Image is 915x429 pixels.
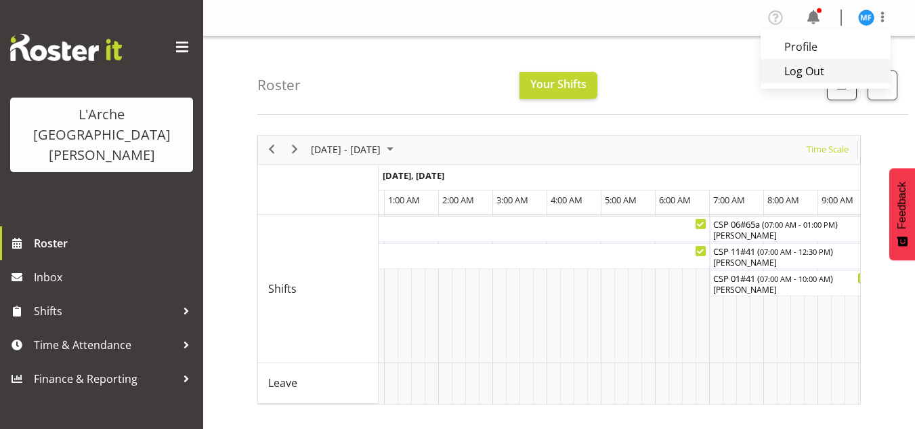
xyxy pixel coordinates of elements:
[34,267,196,287] span: Inbox
[822,194,853,206] span: 9:00 AM
[258,215,379,363] td: Shifts resource
[283,136,306,164] div: next period
[258,363,379,404] td: Leave resource
[496,194,528,206] span: 3:00 AM
[168,216,710,242] div: Shifts"s event - Sleepover 02#41 Begin From Friday, August 15, 2025 at 9:00:00 PM GMT+12:00 Ends ...
[10,34,122,61] img: Rosterit website logo
[761,59,891,83] a: Log Out
[306,136,402,164] div: August 11 - 17, 2025
[530,77,587,91] span: Your Shifts
[34,369,176,389] span: Finance & Reporting
[268,375,297,391] span: Leave
[309,141,400,158] button: August 2025
[286,141,304,158] button: Next
[710,270,872,296] div: Shifts"s event - CSP 01#41 Begin From Saturday, August 16, 2025 at 7:00:00 AM GMT+12:00 Ends At S...
[519,72,597,99] button: Your Shifts
[24,104,179,165] div: L'Arche [GEOGRAPHIC_DATA][PERSON_NAME]
[257,135,861,405] div: Timeline Week of August 16, 2025
[889,168,915,260] button: Feedback - Show survey
[760,273,830,284] span: 07:00 AM - 10:00 AM
[551,194,582,206] span: 4:00 AM
[858,9,874,26] img: melissa-fry10932.jpg
[226,244,706,258] div: Sleepover01 #65a ( )
[767,194,799,206] span: 8:00 AM
[260,136,283,164] div: previous period
[222,243,710,269] div: Shifts"s event - Sleepover01 #65a Begin From Friday, August 15, 2025 at 10:00:00 PM GMT+12:00 End...
[226,257,706,269] div: [PERSON_NAME]
[34,233,196,253] span: Roster
[805,141,851,158] button: Time Scale
[257,77,301,93] h4: Roster
[388,194,420,206] span: 1:00 AM
[713,284,869,296] div: [PERSON_NAME]
[805,141,850,158] span: Time Scale
[171,230,706,242] div: [PERSON_NAME]
[442,194,474,206] span: 2:00 AM
[310,141,382,158] span: [DATE] - [DATE]
[760,246,830,257] span: 07:00 AM - 12:30 PM
[713,194,745,206] span: 7:00 AM
[713,271,869,285] div: CSP 01#41 ( )
[896,182,908,229] span: Feedback
[383,169,444,182] span: [DATE], [DATE]
[171,217,706,230] div: Sleepover 02#41 ( )
[268,281,297,297] span: Shifts
[605,194,637,206] span: 5:00 AM
[34,335,176,355] span: Time & Attendance
[765,219,835,230] span: 07:00 AM - 01:00 PM
[263,141,281,158] button: Previous
[761,35,891,59] a: Profile
[659,194,691,206] span: 6:00 AM
[34,301,176,321] span: Shifts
